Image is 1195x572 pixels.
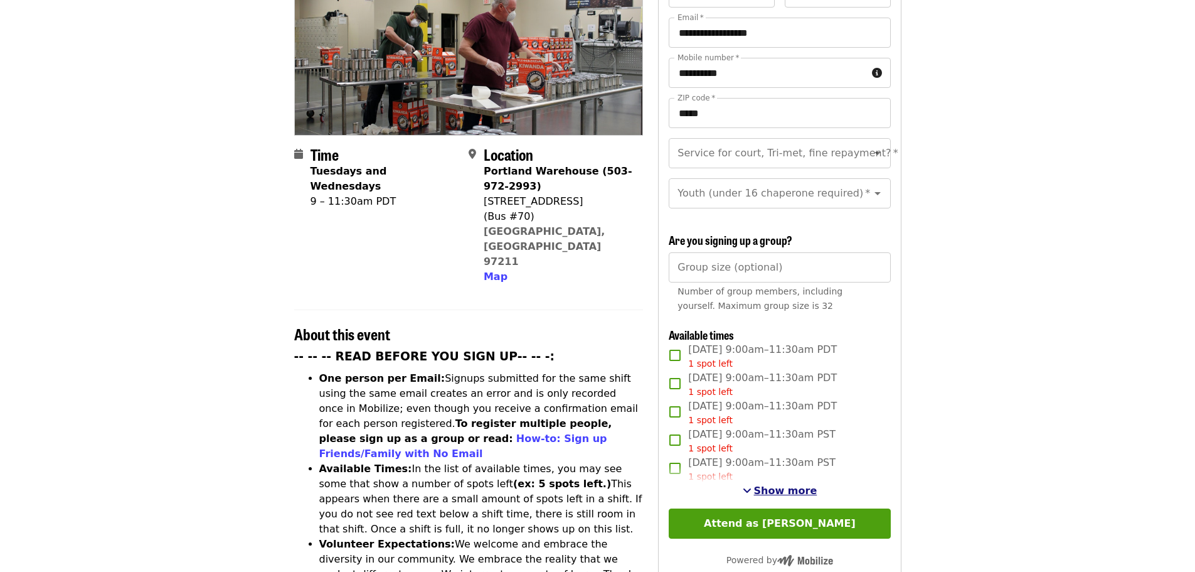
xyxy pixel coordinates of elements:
span: [DATE] 9:00am–11:30am PST [688,455,836,483]
span: [DATE] 9:00am–11:30am PDT [688,342,837,370]
span: 1 spot left [688,472,733,482]
span: Powered by [726,555,833,565]
span: Show more [754,485,817,497]
span: 1 spot left [688,443,733,453]
strong: (ex: 5 spots left.) [513,478,611,490]
strong: One person per Email: [319,372,445,384]
label: ZIP code [677,94,715,102]
strong: Available Times: [319,463,412,475]
span: Are you signing up a group? [669,232,792,248]
span: 1 spot left [688,415,733,425]
button: Open [869,144,886,162]
span: About this event [294,323,390,345]
div: [STREET_ADDRESS] [484,194,633,209]
i: circle-info icon [872,67,882,79]
input: [object Object] [669,252,890,283]
input: Mobile number [669,58,866,88]
input: ZIP code [669,98,890,128]
li: In the list of available times, you may see some that show a number of spots left This appears wh... [319,461,644,537]
strong: To register multiple people, please sign up as a group or read: [319,418,612,445]
span: Location [484,143,533,165]
a: How-to: Sign up Friends/Family with No Email [319,433,607,460]
strong: Portland Warehouse (503-972-2993) [484,165,632,192]
i: map-marker-alt icon [469,148,476,160]
label: Email [677,14,704,21]
label: Mobile number [677,54,739,62]
button: Attend as [PERSON_NAME] [669,509,890,539]
button: Open [869,185,886,202]
input: Email [669,18,890,48]
button: Map [484,269,507,284]
span: 1 spot left [688,387,733,397]
i: calendar icon [294,148,303,160]
strong: Tuesdays and Wednesdays [311,165,387,192]
span: Available times [669,326,734,343]
button: See more timeslots [743,483,817,499]
span: [DATE] 9:00am–11:30am PDT [688,370,837,399]
div: (Bus #70) [484,209,633,224]
span: 1 spot left [688,359,733,369]
span: [DATE] 9:00am–11:30am PDT [688,399,837,427]
span: Map [484,271,507,283]
strong: Volunteer Expectations: [319,538,455,550]
img: Powered by Mobilize [777,555,833,566]
li: Signups submitted for the same shift using the same email creates an error and is only recorded o... [319,371,644,461]
strong: -- -- -- READ BEFORE YOU SIGN UP-- -- -: [294,350,555,363]
span: Number of group members, including yourself. Maximum group size is 32 [677,286,842,311]
span: [DATE] 9:00am–11:30am PST [688,427,836,455]
a: [GEOGRAPHIC_DATA], [GEOGRAPHIC_DATA] 97211 [484,225,605,267]
div: 9 – 11:30am PDT [311,194,459,209]
span: Time [311,143,339,165]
